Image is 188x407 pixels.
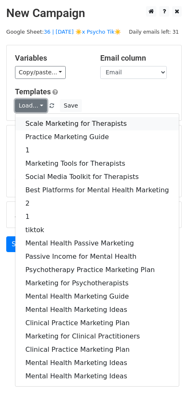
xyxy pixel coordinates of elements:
a: 36 | [DATE] ☀️x Psycho Tik☀️ [44,29,121,35]
a: Passive Income for Mental Health [15,250,179,263]
h2: New Campaign [6,6,182,20]
h5: Email column [100,54,173,63]
a: Mental Health Marketing Ideas [15,370,179,383]
a: Social Media Toolkit for Therapists [15,170,179,184]
a: Clinical Practice Marketing Plan [15,316,179,330]
a: Clinical Practice Marketing Plan [15,343,179,356]
a: Marketing for Clinical Practitioners [15,330,179,343]
a: Mental Health Marketing Ideas [15,356,179,370]
a: 1 [15,144,179,157]
a: Send [6,236,34,252]
a: 2 [15,197,179,210]
a: tiktok [15,223,179,237]
small: Google Sheet: [6,29,121,35]
a: Best Platforms for Mental Health Marketing [15,184,179,197]
a: Templates [15,87,51,96]
a: Marketing for Psychotherapists [15,277,179,290]
a: Copy/paste... [15,66,66,79]
a: Marketing Tools for Therapists [15,157,179,170]
span: Daily emails left: 31 [126,27,182,37]
a: Psychotherapy Practice Marketing Plan [15,263,179,277]
a: Daily emails left: 31 [126,29,182,35]
a: Practice Marketing Guide [15,130,179,144]
a: Scale Marketing for Therapists [15,117,179,130]
a: Load... [15,99,47,112]
a: 1 [15,210,179,223]
button: Save [60,99,82,112]
iframe: Chat Widget [146,367,188,407]
a: Mental Health Marketing Ideas [15,303,179,316]
h5: Variables [15,54,88,63]
a: Mental Health Marketing Guide [15,290,179,303]
a: Mental Health Passive Marketing [15,237,179,250]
